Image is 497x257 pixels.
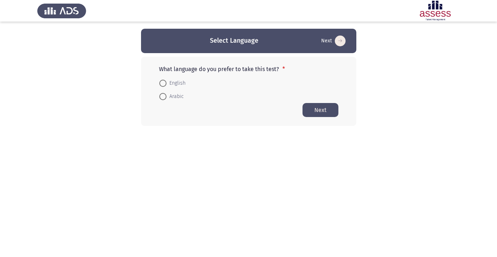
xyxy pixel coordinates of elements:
[411,1,460,21] img: Assessment logo of Development Assessment R1 (EN/AR)
[159,66,338,73] p: What language do you prefer to take this test?
[303,103,338,117] button: Start assessment
[167,92,184,101] span: Arabic
[319,35,348,47] button: Start assessment
[167,79,186,88] span: English
[210,36,258,45] h3: Select Language
[37,1,86,21] img: Assess Talent Management logo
